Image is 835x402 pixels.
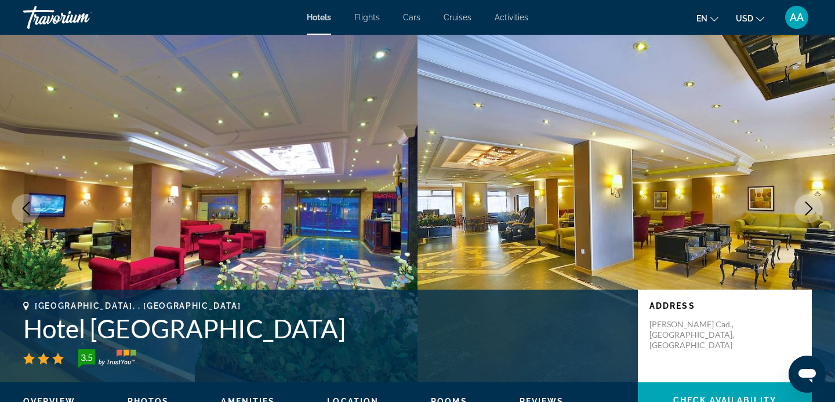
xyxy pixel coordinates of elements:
div: 3.5 [75,350,98,364]
a: Cruises [444,13,471,22]
button: Change currency [736,10,764,27]
span: AA [790,12,804,23]
span: [GEOGRAPHIC_DATA], , [GEOGRAPHIC_DATA] [35,301,241,310]
a: Travorium [23,2,139,32]
span: USD [736,14,753,23]
span: en [696,14,707,23]
button: Next image [794,194,823,223]
h1: Hotel [GEOGRAPHIC_DATA] [23,313,626,343]
button: User Menu [782,5,812,30]
button: Previous image [12,194,41,223]
img: trustyou-badge-hor.svg [78,349,136,368]
button: Change language [696,10,718,27]
a: Hotels [307,13,331,22]
a: Activities [495,13,528,22]
a: Cars [403,13,420,22]
p: [PERSON_NAME] Cad., [GEOGRAPHIC_DATA], [GEOGRAPHIC_DATA] [649,319,742,350]
a: Flights [354,13,380,22]
iframe: Кнопка запуска окна обмена сообщениями [789,356,826,393]
p: Address [649,301,800,310]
